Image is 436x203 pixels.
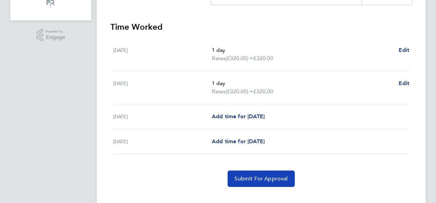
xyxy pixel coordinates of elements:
a: Edit [399,79,409,87]
span: Add time for [DATE] [212,113,265,120]
span: Edit [399,80,409,86]
span: Add time for [DATE] [212,138,265,145]
a: Powered byEngage [36,29,65,42]
span: (£320.00) = [226,55,253,62]
div: [DATE] [113,46,212,63]
p: 1 day [212,46,393,54]
div: [DATE] [113,79,212,96]
div: [DATE] [113,137,212,146]
span: £320.00 [253,88,273,95]
span: Powered by [46,29,65,35]
a: Add time for [DATE] [212,137,265,146]
span: Rates [212,54,226,63]
span: Submit For Approval [234,175,288,182]
span: (£320.00) = [226,88,253,95]
span: Rates [212,87,226,96]
div: [DATE] [113,112,212,121]
span: Engage [46,35,65,40]
p: 1 day [212,79,393,87]
span: £320.00 [253,55,273,62]
a: Edit [399,46,409,54]
a: Add time for [DATE] [212,112,265,121]
h3: Time Worked [110,22,412,32]
button: Submit For Approval [228,171,294,187]
span: Edit [399,47,409,53]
